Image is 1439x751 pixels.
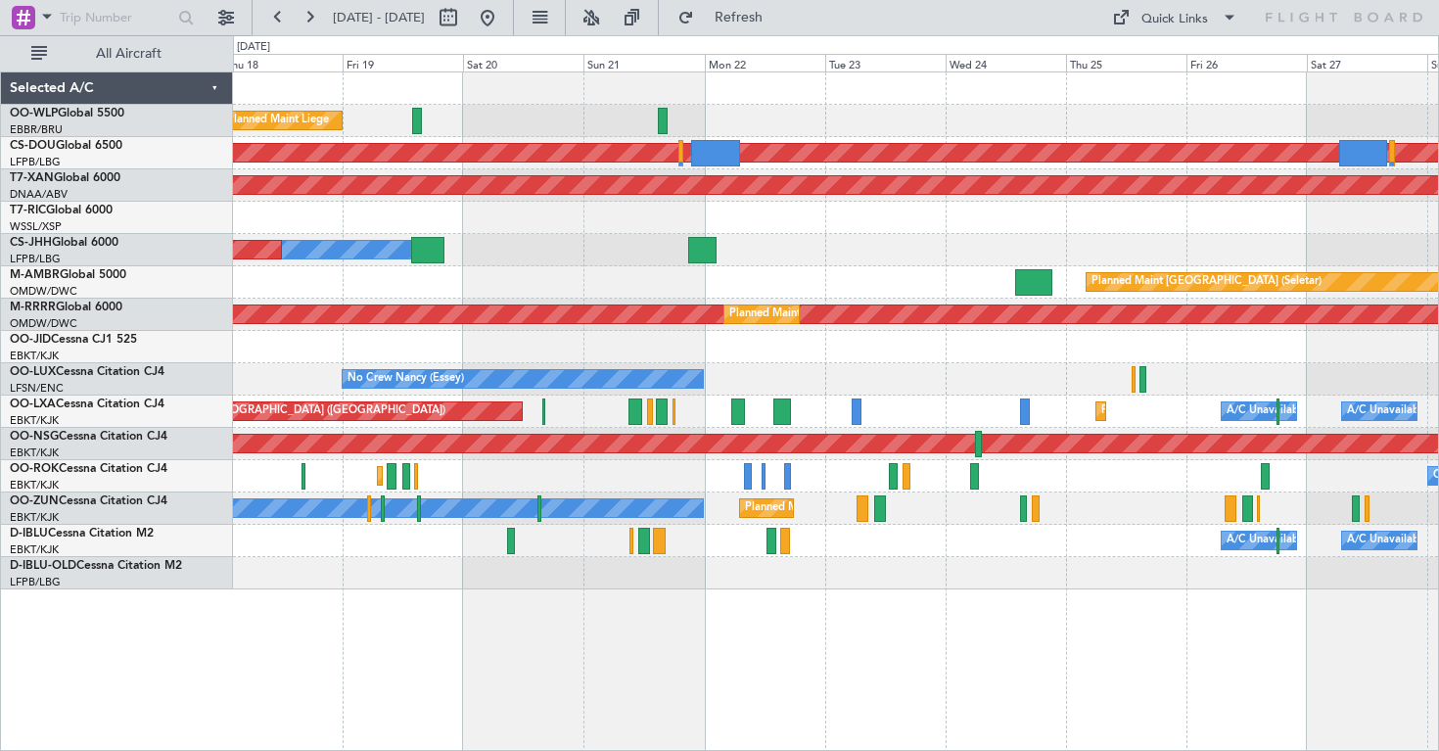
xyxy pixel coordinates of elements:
[10,334,137,346] a: OO-JIDCessna CJ1 525
[10,140,56,152] span: CS-DOU
[10,108,124,119] a: OO-WLPGlobal 5500
[1307,54,1427,71] div: Sat 27
[22,38,212,70] button: All Aircraft
[10,237,52,249] span: CS-JHH
[10,560,182,572] a: D-IBLU-OLDCessna Citation M2
[10,560,76,572] span: D-IBLU-OLD
[10,528,154,540] a: D-IBLUCessna Citation M2
[583,54,704,71] div: Sun 21
[10,284,77,299] a: OMDW/DWC
[10,172,54,184] span: T7-XAN
[729,300,922,329] div: Planned Maint Dubai (Al Maktoum Intl)
[1091,267,1322,297] div: Planned Maint [GEOGRAPHIC_DATA] (Seletar)
[745,493,973,523] div: Planned Maint Kortrijk-[GEOGRAPHIC_DATA]
[10,399,56,410] span: OO-LXA
[10,269,60,281] span: M-AMBR
[10,495,167,507] a: OO-ZUNCessna Citation CJ4
[10,172,120,184] a: T7-XANGlobal 6000
[10,413,59,428] a: EBKT/KJK
[10,431,59,443] span: OO-NSG
[946,54,1066,71] div: Wed 24
[1186,54,1307,71] div: Fri 26
[1066,54,1186,71] div: Thu 25
[10,399,164,410] a: OO-LXACessna Citation CJ4
[343,54,463,71] div: Fri 19
[10,302,56,313] span: M-RRRR
[1141,10,1208,29] div: Quick Links
[1102,2,1247,33] button: Quick Links
[10,349,59,363] a: EBKT/KJK
[348,364,464,394] div: No Crew Nancy (Essey)
[669,2,786,33] button: Refresh
[10,140,122,152] a: CS-DOUGlobal 6500
[10,316,77,331] a: OMDW/DWC
[1347,397,1428,426] div: A/C Unavailable
[10,366,164,378] a: OO-LUXCessna Citation CJ4
[10,495,59,507] span: OO-ZUN
[705,54,825,71] div: Mon 22
[137,397,445,426] div: Planned Maint [GEOGRAPHIC_DATA] ([GEOGRAPHIC_DATA])
[10,237,118,249] a: CS-JHHGlobal 6000
[1101,397,1329,426] div: Planned Maint Kortrijk-[GEOGRAPHIC_DATA]
[10,187,68,202] a: DNAA/ABV
[227,106,329,135] div: Planned Maint Liege
[825,54,946,71] div: Tue 23
[10,302,122,313] a: M-RRRRGlobal 6000
[10,463,167,475] a: OO-ROKCessna Citation CJ4
[10,205,46,216] span: T7-RIC
[60,3,172,32] input: Trip Number
[51,47,207,61] span: All Aircraft
[10,108,58,119] span: OO-WLP
[10,431,167,443] a: OO-NSGCessna Citation CJ4
[10,219,62,234] a: WSSL/XSP
[10,205,113,216] a: T7-RICGlobal 6000
[10,575,61,589] a: LFPB/LBG
[10,269,126,281] a: M-AMBRGlobal 5000
[10,122,63,137] a: EBBR/BRU
[10,510,59,525] a: EBKT/KJK
[10,463,59,475] span: OO-ROK
[222,54,343,71] div: Thu 18
[698,11,780,24] span: Refresh
[237,39,270,56] div: [DATE]
[10,542,59,557] a: EBKT/KJK
[10,528,48,540] span: D-IBLU
[333,9,425,26] span: [DATE] - [DATE]
[10,155,61,169] a: LFPB/LBG
[10,478,59,493] a: EBKT/KJK
[10,366,56,378] span: OO-LUX
[10,252,61,266] a: LFPB/LBG
[10,381,64,396] a: LFSN/ENC
[463,54,583,71] div: Sat 20
[10,334,51,346] span: OO-JID
[10,446,59,460] a: EBKT/KJK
